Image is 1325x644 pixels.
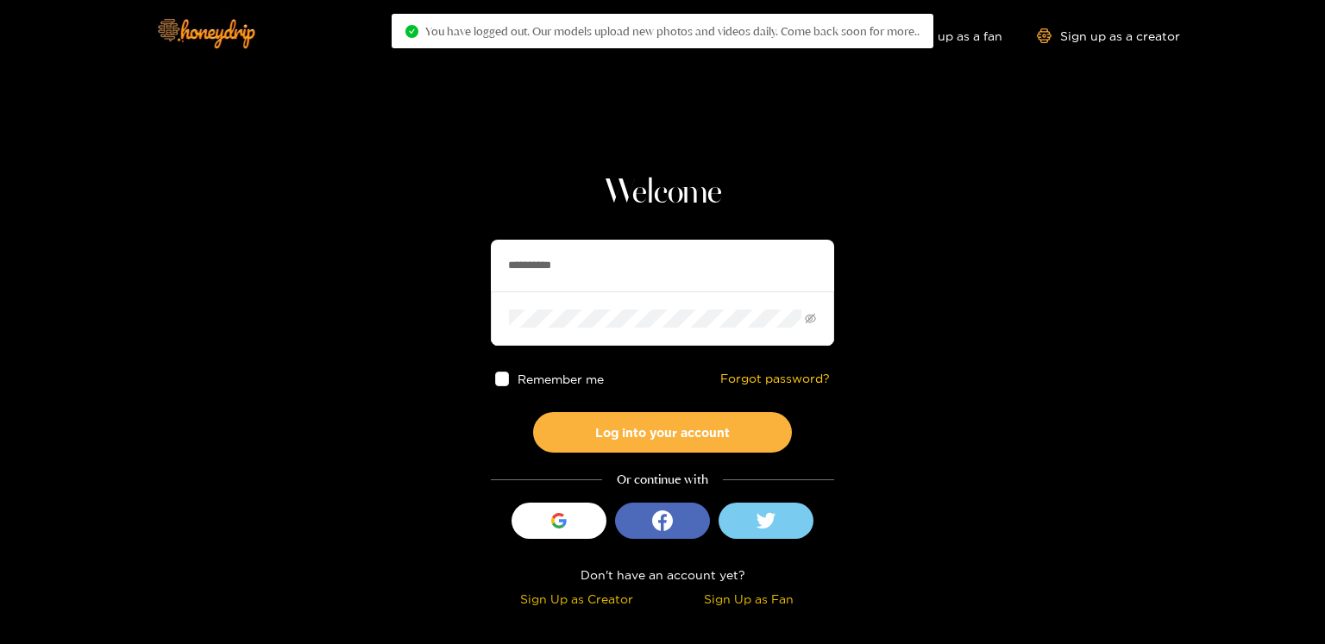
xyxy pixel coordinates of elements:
[720,372,830,386] a: Forgot password?
[491,470,834,490] div: Or continue with
[518,372,605,385] span: Remember me
[805,313,816,324] span: eye-invisible
[425,24,920,38] span: You have logged out. Our models upload new photos and videos daily. Come back soon for more..
[533,412,792,453] button: Log into your account
[667,589,830,609] div: Sign Up as Fan
[405,25,418,38] span: check-circle
[491,565,834,585] div: Don't have an account yet?
[495,589,658,609] div: Sign Up as Creator
[884,28,1002,43] a: Sign up as a fan
[1037,28,1180,43] a: Sign up as a creator
[491,172,834,214] h1: Welcome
